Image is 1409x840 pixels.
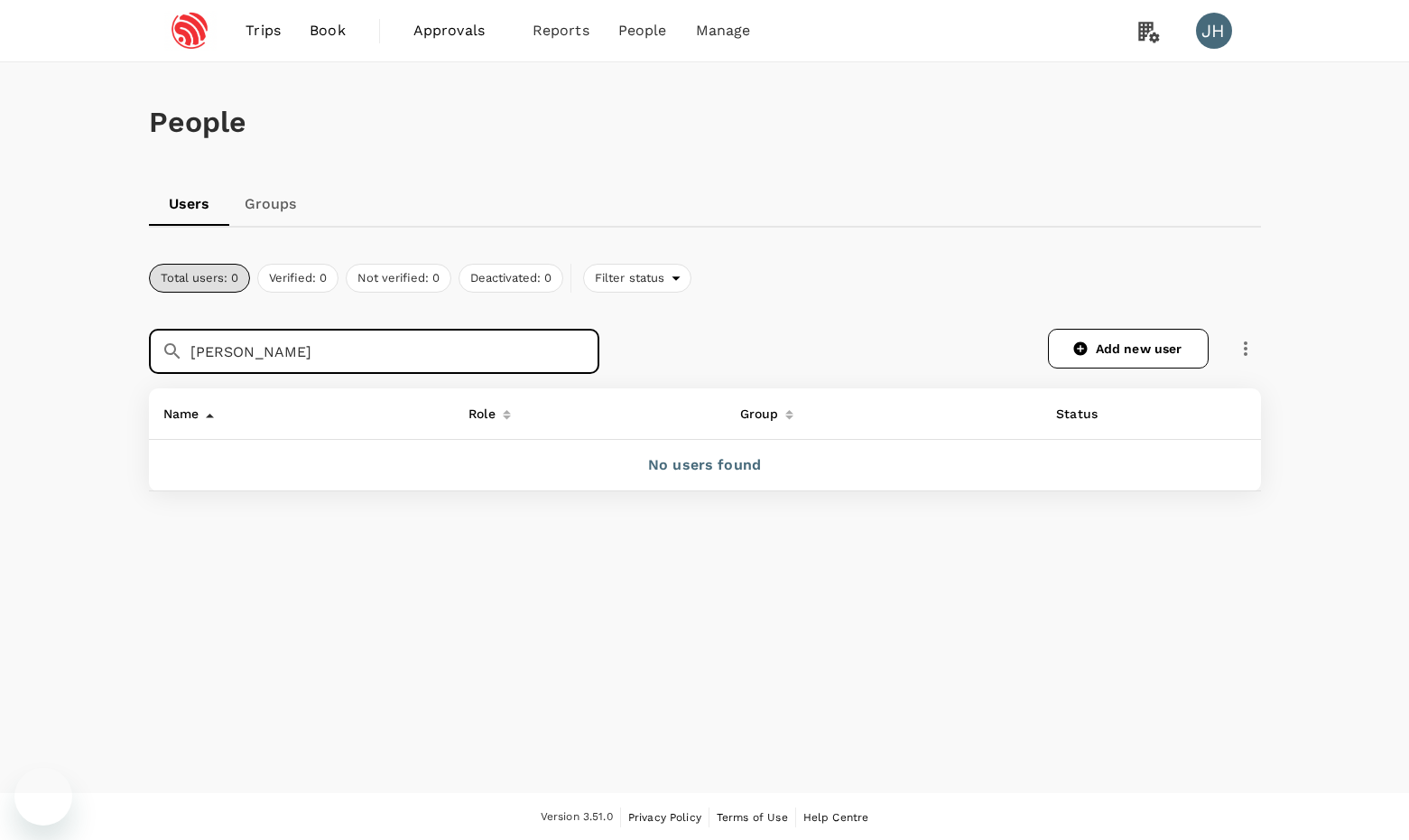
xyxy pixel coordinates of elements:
div: Name [156,396,199,425]
div: Role [461,396,496,425]
span: Manage [696,20,751,42]
button: Deactivated: 0 [459,264,563,293]
img: Espressif Systems Singapore Pte Ltd [149,11,232,51]
a: Terms of Use [717,807,788,827]
div: JH [1196,13,1232,49]
span: Version 3.51.0 [541,808,613,826]
div: Filter status [583,264,692,293]
span: Trips [246,20,281,42]
p: No users found [163,454,1247,476]
span: Terms of Use [717,811,788,824]
span: Filter status [584,270,672,287]
input: Search for a user [190,329,599,374]
button: Verified: 0 [257,264,338,293]
span: Book [310,20,346,42]
span: Privacy Policy [628,811,701,824]
th: Status [1042,388,1150,440]
button: Not verified: 0 [346,264,451,293]
span: Reports [533,20,589,42]
a: Privacy Policy [628,807,701,827]
span: People [618,20,667,42]
iframe: Button to launch messaging window [14,768,72,826]
a: Groups [230,182,311,226]
button: Total users: 0 [149,264,250,293]
div: Group [733,396,779,425]
span: Approvals [413,20,504,42]
a: Add new user [1048,329,1209,369]
h1: People [149,106,1261,139]
a: Users [149,182,230,226]
span: Help Centre [803,811,869,824]
a: Help Centre [803,807,869,827]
